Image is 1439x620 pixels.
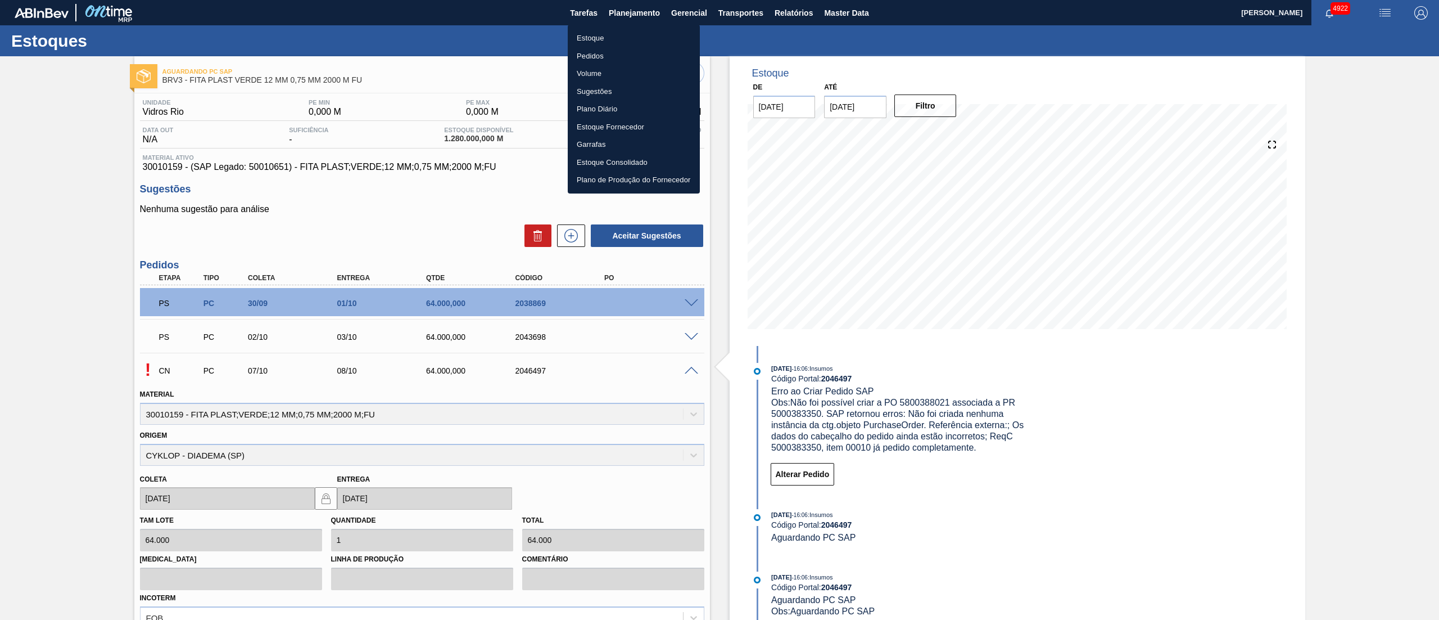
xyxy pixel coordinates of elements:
[568,47,700,65] a: Pedidos
[568,65,700,83] a: Volume
[568,29,700,47] a: Estoque
[568,154,700,172] a: Estoque Consolidado
[568,100,700,118] a: Plano Diário
[568,136,700,154] a: Garrafas
[568,171,700,189] a: Plano de Produção do Fornecedor
[568,83,700,101] a: Sugestões
[568,118,700,136] a: Estoque Fornecedor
